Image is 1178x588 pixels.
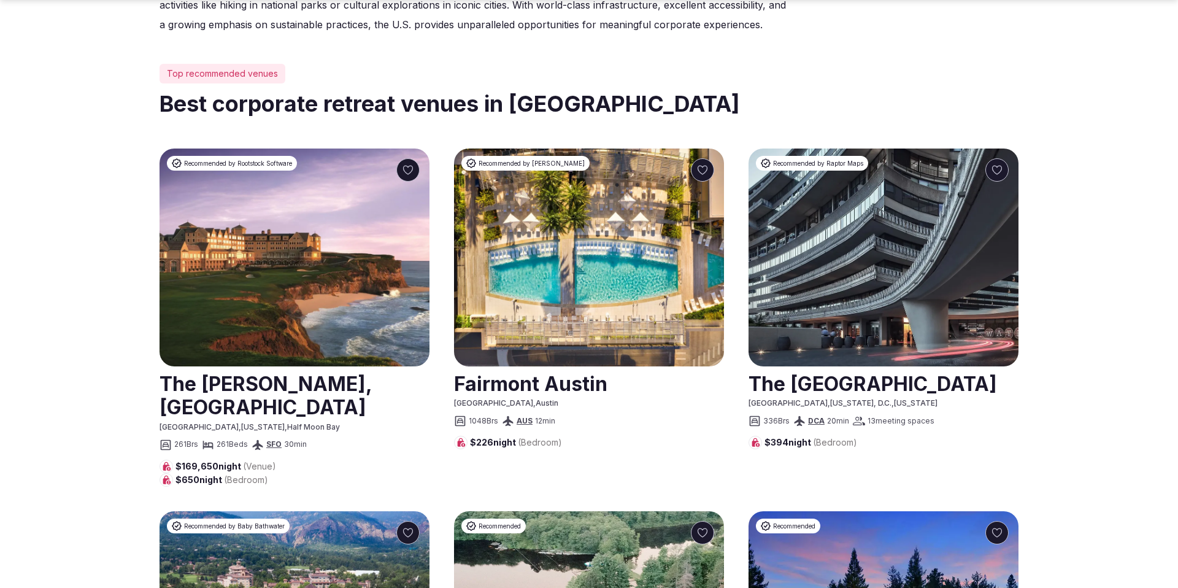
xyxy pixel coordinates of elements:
[454,149,724,366] a: See Fairmont Austin
[891,398,894,408] span: ,
[828,398,830,408] span: ,
[830,398,891,408] span: [US_STATE], D.C.
[284,439,307,450] span: 30 min
[160,64,285,83] div: Top recommended venues
[160,88,1018,119] h2: Best corporate retreat venues in [GEOGRAPHIC_DATA]
[184,159,292,168] span: Recommended by Rootstock Software
[517,416,533,425] a: AUS
[749,368,1018,398] h2: The [GEOGRAPHIC_DATA]
[266,439,282,449] a: SFO
[894,398,937,408] span: [US_STATE]
[217,439,248,450] span: 261 Beds
[827,416,849,427] span: 20 min
[868,416,934,427] span: 13 meeting spaces
[764,436,857,449] span: $394 night
[749,368,1018,398] a: View venue
[174,439,198,450] span: 261 Brs
[813,437,857,447] span: (Bedroom)
[287,422,340,431] span: Half Moon Bay
[285,422,287,431] span: ,
[454,368,724,398] h2: Fairmont Austin
[243,461,276,471] span: (Venue)
[241,422,285,431] span: [US_STATE]
[763,416,790,427] span: 336 Brs
[808,416,825,425] a: DCA
[160,368,429,422] a: View venue
[479,522,521,530] span: Recommended
[160,368,429,422] h2: The [PERSON_NAME], [GEOGRAPHIC_DATA]
[535,416,555,427] span: 12 min
[160,149,429,366] img: The Ritz-Carlton, Half Moon Bay
[470,436,562,449] span: $226 night
[518,437,562,447] span: (Bedroom)
[239,422,241,431] span: ,
[749,149,1018,366] img: The Watergate Hotel
[773,522,815,530] span: Recommended
[175,460,276,473] span: $169,650 night
[536,398,558,408] span: Austin
[454,149,724,366] img: Fairmont Austin
[184,522,285,530] span: Recommended by Baby Bathwater
[175,474,268,486] span: $650 night
[479,159,585,168] span: Recommended by [PERSON_NAME]
[749,398,828,408] span: [GEOGRAPHIC_DATA]
[160,149,429,366] a: See The Ritz-Carlton, Half Moon Bay
[749,149,1018,366] a: See The Watergate Hotel
[454,368,724,398] a: View venue
[224,474,268,485] span: (Bedroom)
[533,398,536,408] span: ,
[469,416,498,427] span: 1048 Brs
[160,422,239,431] span: [GEOGRAPHIC_DATA]
[773,159,863,168] span: Recommended by Raptor Maps
[454,398,533,408] span: [GEOGRAPHIC_DATA]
